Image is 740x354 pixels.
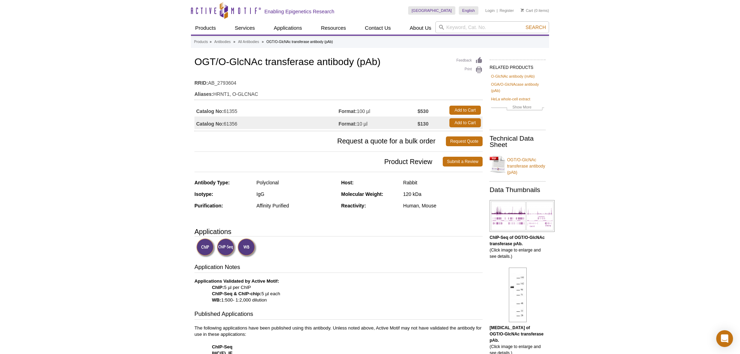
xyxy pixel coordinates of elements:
[485,8,495,13] a: Login
[194,310,483,320] h3: Published Applications
[233,40,235,44] li: »
[490,153,546,176] a: OGT/O-GlcNAc transferase antibody (pAb)
[403,179,483,186] div: Rabbit
[491,96,530,102] a: HeLa whole-cell extract
[237,238,257,257] img: Western Blot Validated
[212,285,224,290] strong: ChIP:
[490,59,546,72] h2: RELATED PRODUCTS
[435,21,549,33] input: Keyword, Cat. No.
[256,179,336,186] div: Polyclonal
[212,291,261,296] strong: ChIP-Seq & ChIP-chip:
[262,40,264,44] li: »
[446,136,483,146] a: Request Quote
[212,297,221,303] strong: WB:
[491,73,535,79] a: O-GlcNAc antibody (mAb)
[443,157,483,167] a: Submit a Review
[339,108,357,114] strong: Format:
[361,21,395,35] a: Contact Us
[317,21,350,35] a: Resources
[491,81,544,94] a: OGA/O-GlcNAcase antibody (pAb)
[238,39,259,45] a: All Antibodies
[196,108,224,114] strong: Catalog No:
[194,91,213,97] strong: Aliases:
[406,21,436,35] a: About Us
[194,263,483,273] h3: Application Notes
[214,39,231,45] a: Antibodies
[194,191,213,197] strong: Isotype:
[524,24,548,30] button: Search
[194,76,483,87] td: AB_2793604
[490,235,545,246] b: ChIP-Seq of OGT/O-GlcNAc transferase pAb.
[526,24,546,30] span: Search
[456,57,483,64] a: Feedback
[339,116,418,129] td: 10 µl
[194,278,279,284] b: Applications Validated by Active Motif:
[339,104,418,116] td: 100 µl
[194,203,223,208] strong: Purification:
[497,6,498,15] li: |
[209,40,212,44] li: »
[194,80,208,86] strong: RRID:
[408,6,455,15] a: [GEOGRAPHIC_DATA]
[194,104,339,116] td: 61355
[194,57,483,69] h1: OGT/O-GlcNAc transferase antibody (pAb)
[339,121,357,127] strong: Format:
[490,234,546,260] p: (Click image to enlarge and see details.)
[256,203,336,209] div: Affinity Purified
[194,180,230,185] strong: Antibody Type:
[490,325,543,343] b: [MEDICAL_DATA] of OGT/O-GlcNAc transferase pAb.
[490,200,555,232] img: OGT/O-GlcNAc transferase antibody (pAb) tested by ChIP-Seq.
[521,6,549,15] li: (0 items)
[716,330,733,347] div: Open Intercom Messenger
[403,191,483,197] div: 120 kDa
[491,104,544,112] a: Show More
[449,118,481,127] a: Add to Cart
[194,278,483,303] p: 5 µl per ChIP 5 µl each 1:500- 1:2,000 dilution
[490,135,546,148] h2: Technical Data Sheet
[509,268,527,322] img: OGT/O-GlcNAc transferase antibody (pAb) tested by Western blot.
[194,87,483,98] td: HRNT1, O-GLCNAC
[194,226,483,237] h3: Applications
[194,157,443,167] span: Product Review
[194,136,446,146] span: Request a quote for a bulk order
[196,238,215,257] img: ChIP Validated
[341,191,383,197] strong: Molecular Weight:
[217,238,236,257] img: ChIP-Seq Validated
[341,180,354,185] strong: Host:
[449,106,481,115] a: Add to Cart
[521,8,533,13] a: Cart
[341,203,366,208] strong: Reactivity:
[499,8,514,13] a: Register
[196,121,224,127] strong: Catalog No:
[264,8,334,15] h2: Enabling Epigenetics Research
[459,6,478,15] a: English
[266,40,333,44] li: OGT/O-GlcNAc transferase antibody (pAb)
[194,116,339,129] td: 61356
[521,8,524,12] img: Your Cart
[230,21,259,35] a: Services
[418,108,428,114] strong: $530
[490,187,546,193] h2: Data Thumbnails
[194,39,208,45] a: Products
[191,21,220,35] a: Products
[212,344,233,349] strong: ChIP-Seq
[456,66,483,74] a: Print
[256,191,336,197] div: IgG
[403,203,483,209] div: Human, Mouse
[418,121,428,127] strong: $130
[270,21,306,35] a: Applications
